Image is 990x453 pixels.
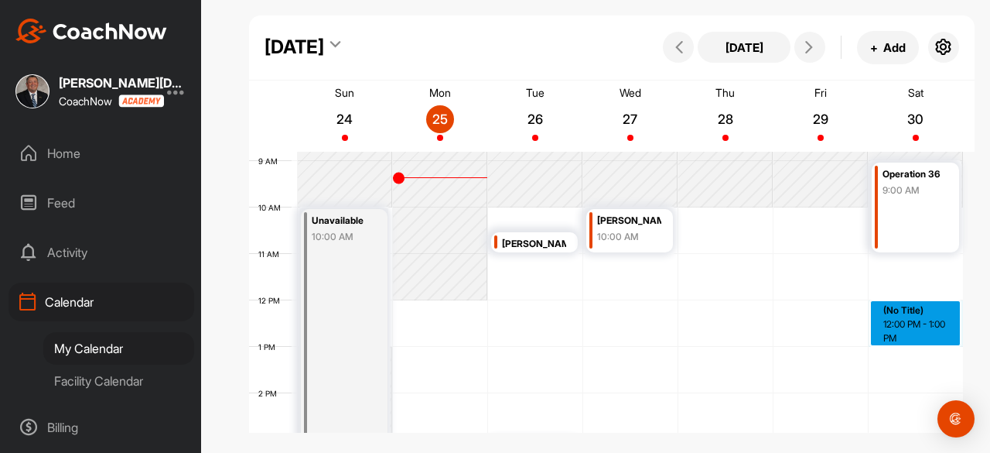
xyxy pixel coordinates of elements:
[882,166,947,184] div: Operation 36
[249,389,292,398] div: 2 PM
[59,94,164,108] div: CoachNow
[249,156,293,166] div: 9 AM
[582,81,678,152] a: August 27, 2025
[937,400,975,438] div: Open Intercom Messenger
[9,283,194,321] div: Calendar
[616,112,644,127] p: 27
[118,94,164,108] img: CoachNow acadmey
[15,74,49,108] img: square_aa159f7e4bb146cb278356b85c699fcb.jpg
[249,296,295,305] div: 12 PM
[807,112,835,127] p: 29
[883,317,959,345] div: 12:00 PM - 1:00 PM
[678,81,773,152] a: August 28, 2025
[9,233,194,272] div: Activity
[773,81,868,152] a: August 29, 2025
[715,86,735,99] p: Thu
[426,112,454,127] p: 25
[9,408,194,447] div: Billing
[908,86,923,99] p: Sat
[597,230,661,244] div: 10:00 AM
[814,86,827,99] p: Fri
[249,342,291,352] div: 1 PM
[312,230,376,244] div: 10:00 AM
[597,212,661,230] div: [PERSON_NAME]
[883,304,959,317] div: (No Title)
[59,77,183,89] div: [PERSON_NAME][DEMOGRAPHIC_DATA]
[902,112,930,127] p: 30
[857,31,919,64] button: +Add
[526,86,544,99] p: Tue
[265,33,324,61] div: [DATE]
[870,39,878,56] span: +
[15,19,167,43] img: CoachNow
[312,212,376,230] div: Unavailable
[249,203,296,212] div: 10 AM
[297,81,392,152] a: August 24, 2025
[9,134,194,173] div: Home
[868,81,963,152] a: August 30, 2025
[43,365,194,397] div: Facility Calendar
[43,332,194,365] div: My Calendar
[521,112,549,127] p: 26
[335,86,354,99] p: Sun
[712,112,739,127] p: 28
[392,81,487,152] a: August 25, 2025
[9,184,194,222] div: Feed
[429,86,451,99] p: Mon
[487,81,582,152] a: August 26, 2025
[882,184,947,197] div: 9:00 AM
[502,235,566,253] div: [PERSON_NAME]
[698,32,790,63] button: [DATE]
[249,249,295,259] div: 11 AM
[331,112,359,127] p: 24
[620,86,641,99] p: Wed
